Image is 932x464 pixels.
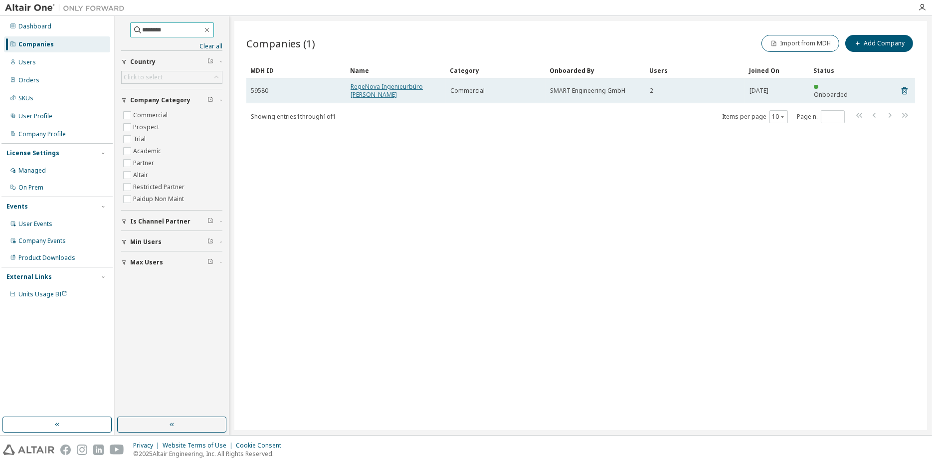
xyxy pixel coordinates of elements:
[236,442,287,450] div: Cookie Consent
[77,445,87,455] img: instagram.svg
[550,87,625,95] span: SMART Engineering GmbH
[814,90,848,99] span: Onboarded
[6,273,52,281] div: External Links
[130,238,162,246] span: Min Users
[6,149,59,157] div: License Settings
[110,445,124,455] img: youtube.svg
[650,87,653,95] span: 2
[133,157,156,169] label: Partner
[813,62,855,78] div: Status
[130,218,190,226] span: Is Channel Partner
[60,445,71,455] img: facebook.svg
[133,450,287,458] p: © 2025 Altair Engineering, Inc. All Rights Reserved.
[18,58,36,66] div: Users
[133,181,186,193] label: Restricted Partner
[207,218,213,226] span: Clear filter
[797,110,845,123] span: Page n.
[207,258,213,266] span: Clear filter
[18,40,54,48] div: Companies
[250,62,342,78] div: MDH ID
[251,112,336,121] span: Showing entries 1 through 1 of 1
[133,121,161,133] label: Prospect
[207,58,213,66] span: Clear filter
[749,62,805,78] div: Joined On
[18,290,67,298] span: Units Usage BI
[350,62,442,78] div: Name
[550,62,641,78] div: Onboarded By
[749,87,768,95] span: [DATE]
[450,62,542,78] div: Category
[133,145,163,157] label: Academic
[133,193,186,205] label: Paidup Non Maint
[122,71,222,83] div: Click to select
[18,220,52,228] div: User Events
[18,22,51,30] div: Dashboard
[133,169,150,181] label: Altair
[163,442,236,450] div: Website Terms of Use
[246,36,315,50] span: Companies (1)
[18,167,46,175] div: Managed
[133,133,148,145] label: Trial
[124,73,163,81] div: Click to select
[5,3,130,13] img: Altair One
[18,254,75,262] div: Product Downloads
[121,231,222,253] button: Min Users
[18,237,66,245] div: Company Events
[121,89,222,111] button: Company Category
[761,35,839,52] button: Import from MDH
[3,445,54,455] img: altair_logo.svg
[251,87,268,95] span: 59580
[130,96,190,104] span: Company Category
[207,96,213,104] span: Clear filter
[130,58,156,66] span: Country
[18,130,66,138] div: Company Profile
[121,51,222,73] button: Country
[772,113,785,121] button: 10
[121,42,222,50] a: Clear all
[450,87,485,95] span: Commercial
[649,62,741,78] div: Users
[93,445,104,455] img: linkedin.svg
[207,238,213,246] span: Clear filter
[121,211,222,232] button: Is Channel Partner
[845,35,913,52] button: Add Company
[130,258,163,266] span: Max Users
[133,442,163,450] div: Privacy
[133,109,170,121] label: Commercial
[18,112,52,120] div: User Profile
[6,203,28,211] div: Events
[18,76,39,84] div: Orders
[722,110,788,123] span: Items per page
[121,251,222,273] button: Max Users
[18,94,33,102] div: SKUs
[18,184,43,192] div: On Prem
[351,82,423,99] a: RegeNova Ingenieurbüro [PERSON_NAME]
